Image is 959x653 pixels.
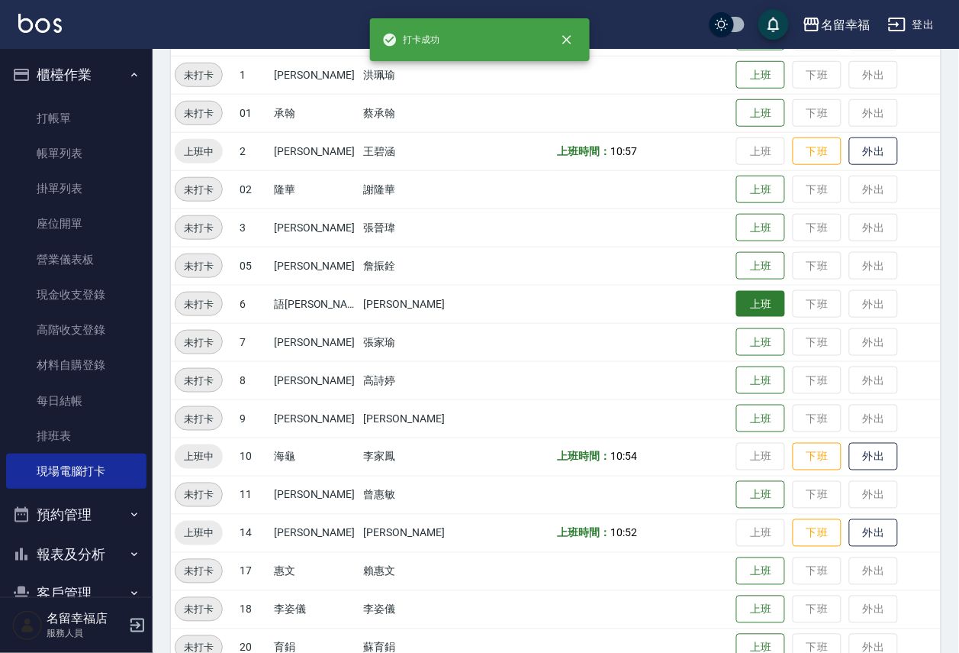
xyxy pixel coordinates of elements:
[6,454,146,489] a: 現場電腦打卡
[18,14,62,33] img: Logo
[175,220,222,236] span: 未打卡
[237,476,271,514] td: 11
[360,590,465,629] td: 李姿儀
[175,335,222,351] span: 未打卡
[360,56,465,94] td: 洪珮瑜
[360,132,465,170] td: 王碧涵
[270,132,359,170] td: [PERSON_NAME]
[270,209,359,247] td: [PERSON_NAME]
[237,552,271,590] td: 17
[237,209,271,247] td: 3
[882,11,941,39] button: 登出
[736,214,785,242] button: 上班
[270,94,359,132] td: 承翰
[849,137,898,166] button: 外出
[610,145,637,157] span: 10:57
[237,438,271,476] td: 10
[270,438,359,476] td: 海龜
[360,285,465,323] td: [PERSON_NAME]
[796,9,876,40] button: 名留幸福
[47,626,124,640] p: 服務人員
[360,323,465,361] td: 張家瑜
[6,535,146,574] button: 報表及分析
[237,514,271,552] td: 14
[12,610,43,641] img: Person
[558,527,611,539] b: 上班時間：
[270,323,359,361] td: [PERSON_NAME]
[821,15,870,34] div: 名留幸福
[6,171,146,206] a: 掛單列表
[382,32,440,47] span: 打卡成功
[736,405,785,433] button: 上班
[270,285,359,323] td: 語[PERSON_NAME]
[849,443,898,471] button: 外出
[360,552,465,590] td: 賴惠文
[175,105,222,121] span: 未打卡
[736,252,785,280] button: 上班
[175,487,222,503] span: 未打卡
[6,55,146,95] button: 櫃檯作業
[736,481,785,509] button: 上班
[237,361,271,399] td: 8
[610,451,637,463] span: 10:54
[6,242,146,277] a: 營業儀表板
[360,514,465,552] td: [PERSON_NAME]
[360,209,465,247] td: 張晉瑋
[736,291,785,318] button: 上班
[237,590,271,629] td: 18
[175,525,223,541] span: 上班中
[6,383,146,419] a: 每日結帳
[6,574,146,613] button: 客戶管理
[6,101,146,136] a: 打帳單
[558,451,611,463] b: 上班時間：
[175,449,223,465] span: 上班中
[6,136,146,171] a: 帳單列表
[237,132,271,170] td: 2
[237,56,271,94] td: 1
[237,285,271,323] td: 6
[270,361,359,399] td: [PERSON_NAME]
[237,399,271,438] td: 9
[175,373,222,389] span: 未打卡
[6,348,146,383] a: 材料自購登錄
[610,527,637,539] span: 10:52
[270,476,359,514] td: [PERSON_NAME]
[270,56,359,94] td: [PERSON_NAME]
[47,611,124,626] h5: 名留幸福店
[270,552,359,590] td: 惠文
[360,438,465,476] td: 李家鳳
[270,514,359,552] td: [PERSON_NAME]
[175,258,222,274] span: 未打卡
[237,94,271,132] td: 01
[175,564,222,580] span: 未打卡
[175,296,222,312] span: 未打卡
[736,176,785,204] button: 上班
[270,170,359,209] td: 隆華
[270,590,359,629] td: 李姿儀
[237,323,271,361] td: 7
[360,170,465,209] td: 謝隆華
[736,367,785,395] button: 上班
[175,144,223,160] span: 上班中
[270,399,359,438] td: [PERSON_NAME]
[360,247,465,285] td: 詹振銓
[360,476,465,514] td: 曾惠敏
[270,247,359,285] td: [PERSON_NAME]
[558,145,611,157] b: 上班時間：
[758,9,789,40] button: save
[360,94,465,132] td: 蔡承翰
[736,558,785,586] button: 上班
[175,67,222,83] span: 未打卡
[6,312,146,348] a: 高階收支登錄
[360,399,465,438] td: [PERSON_NAME]
[6,495,146,535] button: 預約管理
[736,99,785,128] button: 上班
[175,182,222,198] span: 未打卡
[793,519,842,548] button: 下班
[237,170,271,209] td: 02
[6,206,146,241] a: 座位開單
[849,519,898,548] button: 外出
[736,328,785,357] button: 上班
[736,596,785,624] button: 上班
[6,419,146,454] a: 排班表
